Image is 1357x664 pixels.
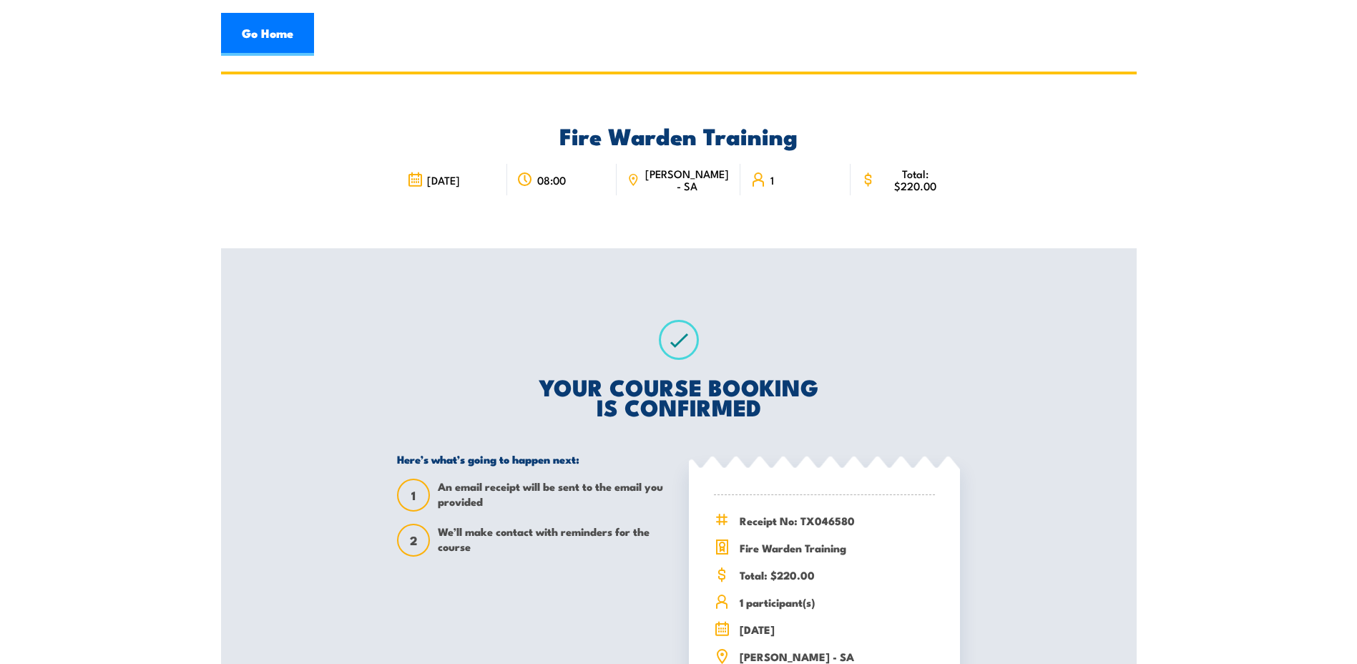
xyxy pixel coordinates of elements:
span: 1 participant(s) [740,594,935,610]
a: Go Home [221,13,314,56]
span: Receipt No: TX046580 [740,512,935,529]
h2: YOUR COURSE BOOKING IS CONFIRMED [397,376,960,416]
span: Fire Warden Training [740,539,935,556]
span: 1 [770,174,774,186]
span: An email receipt will be sent to the email you provided [438,479,668,512]
span: We’ll make contact with reminders for the course [438,524,668,557]
span: [DATE] [427,174,460,186]
span: 08:00 [537,174,566,186]
h5: Here’s what’s going to happen next: [397,452,668,466]
span: [DATE] [740,621,935,638]
span: Total: $220.00 [740,567,935,583]
span: 1 [398,488,428,503]
span: 2 [398,533,428,548]
span: Total: $220.00 [880,167,950,192]
h2: Fire Warden Training [397,125,960,145]
span: [PERSON_NAME] - SA [644,167,730,192]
